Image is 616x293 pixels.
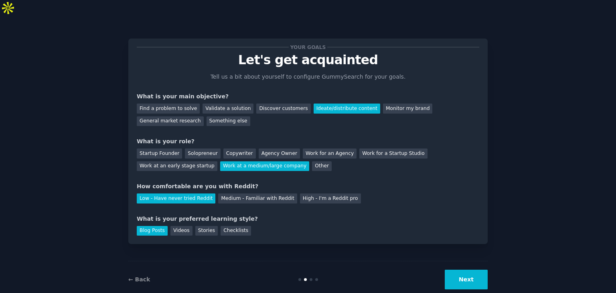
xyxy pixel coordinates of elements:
[300,193,361,203] div: High - I'm a Reddit pro
[137,226,168,236] div: Blog Posts
[220,161,309,171] div: Work at a medium/large company
[170,226,192,236] div: Videos
[195,226,218,236] div: Stories
[137,53,479,67] p: Let's get acquainted
[303,149,357,159] div: Work for an Agency
[203,104,253,114] div: Validate a solution
[137,182,479,191] div: How comfortable are you with Reddit?
[137,149,182,159] div: Startup Founder
[137,193,215,203] div: Low - Have never tried Reddit
[185,149,220,159] div: Solopreneur
[223,149,256,159] div: Copywriter
[312,161,332,171] div: Other
[256,104,310,114] div: Discover customers
[137,116,204,126] div: General market research
[207,73,409,81] p: Tell us a bit about yourself to configure GummySearch for your goals.
[359,149,427,159] div: Work for a Startup Studio
[445,270,488,289] button: Next
[259,149,300,159] div: Agency Owner
[314,104,380,114] div: Ideate/distribute content
[221,226,251,236] div: Checklists
[137,161,217,171] div: Work at an early stage startup
[289,43,327,51] span: Your goals
[137,137,479,146] div: What is your role?
[137,92,479,101] div: What is your main objective?
[207,116,250,126] div: Something else
[128,276,150,283] a: ← Back
[218,193,297,203] div: Medium - Familiar with Reddit
[137,104,200,114] div: Find a problem to solve
[137,215,479,223] div: What is your preferred learning style?
[383,104,432,114] div: Monitor my brand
